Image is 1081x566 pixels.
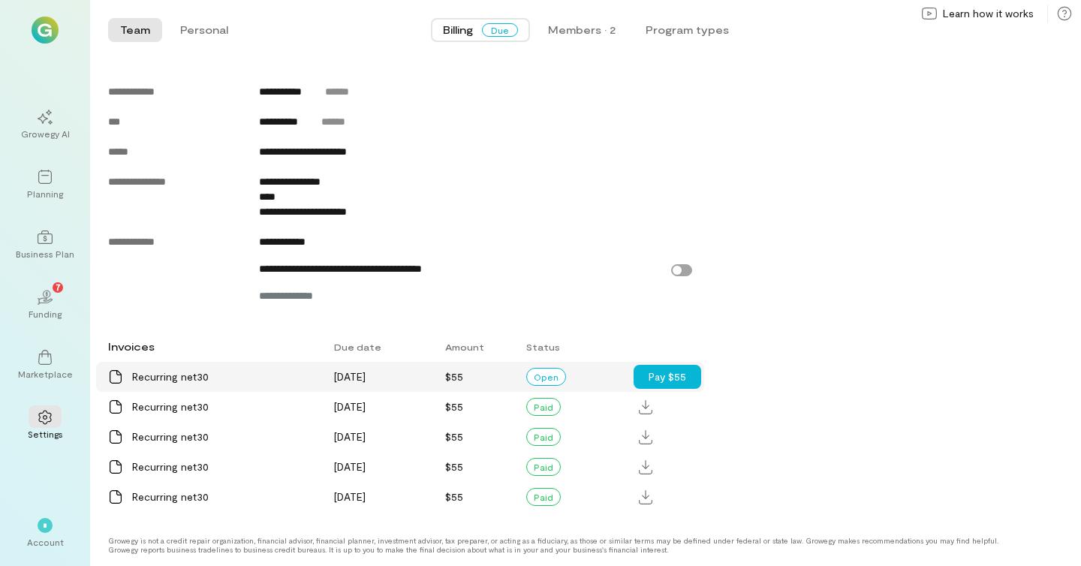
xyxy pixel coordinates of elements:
div: Recurring net30 [132,399,316,414]
span: $55 [445,400,463,413]
button: Team [108,18,162,42]
div: Growegy AI [21,128,70,140]
span: 7 [56,280,61,294]
div: Planning [27,188,63,200]
button: Members · 2 [536,18,628,42]
a: Growegy AI [18,98,72,152]
button: BillingDue [431,18,530,42]
div: Recurring net30 [132,489,316,504]
span: [DATE] [334,400,366,413]
span: Due [482,23,518,37]
span: [DATE] [334,430,366,443]
a: Business Plan [18,218,72,272]
span: Learn how it works [943,6,1034,21]
a: Settings [18,398,72,452]
span: [DATE] [334,490,366,503]
a: Marketplace [18,338,72,392]
div: Paid [526,428,561,446]
div: Status [517,333,634,360]
div: Invoices [99,332,325,362]
div: Due date [325,333,435,360]
div: Members · 2 [548,23,616,38]
span: $55 [445,460,463,473]
div: Account [27,536,64,548]
button: Program types [634,18,741,42]
div: Recurring net30 [132,429,316,444]
div: *Account [18,506,72,560]
button: Personal [168,18,240,42]
div: Recurring net30 [132,459,316,474]
div: Paid [526,398,561,416]
button: Pay $55 [634,365,701,389]
span: $55 [445,370,463,383]
a: Planning [18,158,72,212]
div: Open [526,368,566,386]
span: [DATE] [334,460,366,473]
div: Amount [436,333,518,360]
div: Growegy is not a credit repair organization, financial advisor, financial planner, investment adv... [108,536,1009,554]
div: Recurring net30 [132,369,316,384]
div: Funding [29,308,62,320]
div: Paid [526,488,561,506]
span: $55 [445,490,463,503]
div: Paid [526,458,561,476]
span: [DATE] [334,370,366,383]
span: $55 [445,430,463,443]
div: Marketplace [18,368,73,380]
a: Funding [18,278,72,332]
span: Billing [443,23,473,38]
div: Business Plan [16,248,74,260]
div: Settings [28,428,63,440]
